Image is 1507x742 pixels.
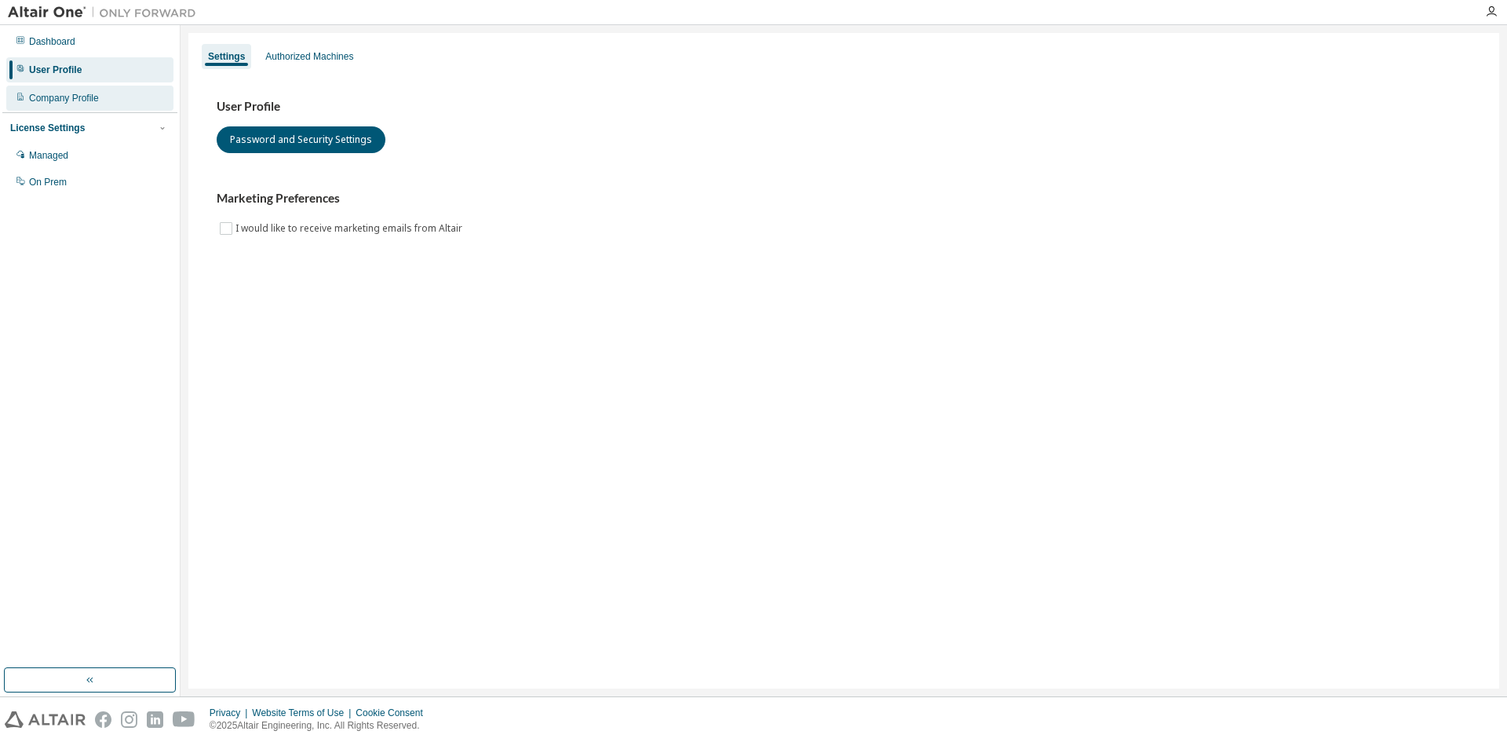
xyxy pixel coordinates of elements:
img: altair_logo.svg [5,711,86,728]
div: On Prem [29,176,67,188]
img: youtube.svg [173,711,195,728]
div: Managed [29,149,68,162]
button: Password and Security Settings [217,126,385,153]
label: I would like to receive marketing emails from Altair [235,219,465,238]
div: Website Terms of Use [252,707,356,719]
div: Company Profile [29,92,99,104]
div: User Profile [29,64,82,76]
h3: Marketing Preferences [217,191,1471,207]
h3: User Profile [217,99,1471,115]
div: Authorized Machines [265,50,353,63]
div: Privacy [210,707,252,719]
p: © 2025 Altair Engineering, Inc. All Rights Reserved. [210,719,432,733]
div: Cookie Consent [356,707,432,719]
div: License Settings [10,122,85,134]
img: linkedin.svg [147,711,163,728]
img: Altair One [8,5,204,20]
img: facebook.svg [95,711,111,728]
div: Dashboard [29,35,75,48]
img: instagram.svg [121,711,137,728]
div: Settings [208,50,245,63]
